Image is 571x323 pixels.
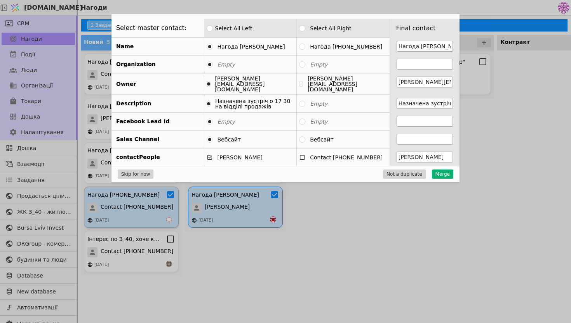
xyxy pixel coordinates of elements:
label: [PERSON_NAME] [213,155,263,160]
div: Organization [111,56,204,73]
h2: Select master contact: [116,23,186,33]
div: Facebook Lead Id [111,113,204,130]
div: Sales Channel [111,131,204,148]
div: Owner [111,75,204,93]
label: Select All Right [305,26,351,31]
label: [PERSON_NAME][EMAIL_ADDRESS][DOMAIN_NAME] [211,76,294,92]
button: Skip for now [118,169,153,179]
label: Назначена зустріч о 17 30 на відділі продажів [211,98,294,109]
label: Нагода [PHONE_NUMBER] [305,44,382,49]
label: Нагода [PERSON_NAME] [213,44,285,49]
span: Empty [218,119,235,125]
span: Empty [310,119,327,125]
label: Select All Left [213,23,255,33]
span: Empty [310,61,327,68]
div: contactPeople [111,148,204,166]
button: Not a duplicate [383,169,426,179]
span: Empty [310,101,327,107]
span: Empty [218,61,235,68]
div: Name [111,38,204,55]
label: [PERSON_NAME][EMAIL_ADDRESS][DOMAIN_NAME] [303,76,387,92]
div: Description [111,95,204,112]
button: Merge [432,169,453,179]
label: Вебсайт [213,137,241,142]
h2: Final contact [396,24,436,33]
label: Contact [PHONE_NUMBER] [305,155,383,160]
label: Вебсайт [305,137,333,142]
